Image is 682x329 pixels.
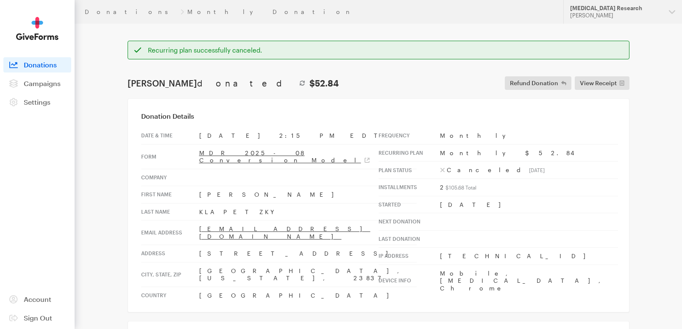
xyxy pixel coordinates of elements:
div: [PERSON_NAME] [570,12,662,19]
a: Settings [3,95,71,110]
th: Device info [379,265,440,296]
th: City, state, zip [141,262,199,287]
th: Next donation [379,213,440,231]
th: Form [141,144,199,169]
th: Installments [379,179,440,196]
td: [STREET_ADDRESS] [199,245,417,262]
div: [MEDICAL_DATA] Research [570,5,662,12]
th: IP address [379,248,440,265]
td: [GEOGRAPHIC_DATA], [US_STATE], 23837 [199,262,417,287]
img: GiveForms [16,17,58,40]
td: Monthly [440,127,618,144]
th: Frequency [379,127,440,144]
th: First Name [141,186,199,204]
a: View Receipt [575,76,629,90]
th: Last Name [141,203,199,220]
a: MDR 2025-08 Conversion Model [199,149,370,164]
h3: Donation Details [141,112,616,120]
td: [DATE] [440,196,618,213]
sub: $105.68 Total [445,184,476,190]
sub: [DATE] [529,167,545,173]
th: Email address [141,220,199,245]
td: [DATE] 2:15 PM EDT [199,127,417,144]
span: Sign Out [24,314,52,322]
td: [TECHNICAL_ID] [440,248,618,265]
h1: [PERSON_NAME] [128,78,339,88]
td: Canceled [440,162,618,179]
div: Recurring plan successfully canceled. [148,46,623,54]
th: Company [141,169,199,186]
span: Account [24,295,51,303]
td: Monthly $52.84 [440,144,618,162]
span: Refund Donation [510,78,558,88]
td: [GEOGRAPHIC_DATA] [199,287,417,304]
a: [EMAIL_ADDRESS][DOMAIN_NAME] [199,225,370,240]
td: [PERSON_NAME] [199,186,417,204]
th: Address [141,245,199,262]
button: Refund Donation [505,76,571,90]
a: Donations [3,57,71,72]
th: Plan Status [379,162,440,179]
th: Country [141,287,199,304]
td: KLAPETZKY [199,203,417,220]
span: donated [197,78,295,88]
span: Settings [24,98,50,106]
a: Account [3,292,71,307]
td: 2 [440,179,618,196]
th: Recurring Plan [379,144,440,162]
strong: $52.84 [309,78,339,88]
th: Date & time [141,127,199,144]
span: Campaigns [24,79,61,87]
span: View Receipt [580,78,617,88]
th: Last donation [379,230,440,248]
span: Donations [24,61,57,69]
td: Mobile, [MEDICAL_DATA], Chrome [440,265,618,296]
a: Sign Out [3,310,71,326]
a: Campaigns [3,76,71,91]
th: Started [379,196,440,213]
a: Donations [85,8,177,15]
